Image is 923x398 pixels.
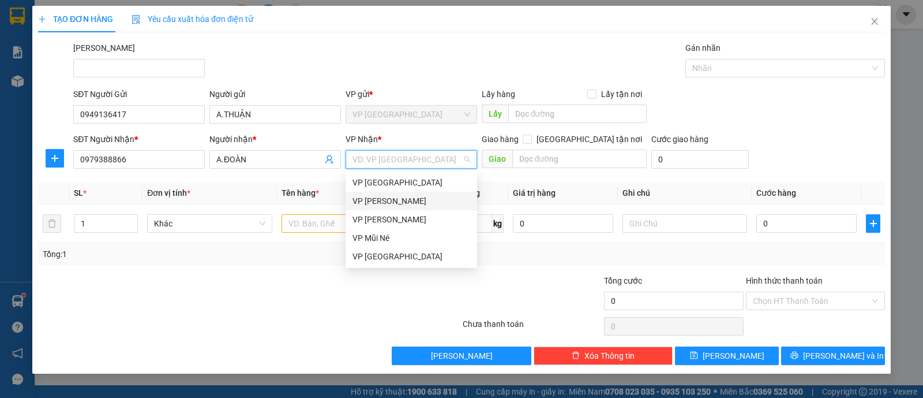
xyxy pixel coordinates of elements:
[685,43,721,53] label: Gán nhãn
[866,219,880,228] span: plus
[690,351,698,360] span: save
[482,135,519,144] span: Giao hàng
[703,349,764,362] span: [PERSON_NAME]
[346,88,477,101] div: VP gửi
[346,173,477,192] div: VP Nha Trang
[618,182,752,204] th: Ghi chú
[513,214,613,233] input: 0
[781,347,885,365] button: printer[PERSON_NAME] và In
[584,349,635,362] span: Xóa Thông tin
[352,195,470,207] div: VP [PERSON_NAME]
[346,229,477,247] div: VP Mũi Né
[746,276,823,285] label: Hình thức thanh toán
[46,154,63,163] span: plus
[346,210,477,229] div: VP Phan Thiết
[352,250,470,263] div: VP [GEOGRAPHIC_DATA]
[147,188,190,198] span: Đơn vị tính
[352,106,470,123] span: VP chợ Mũi Né
[135,11,163,23] span: Nhận:
[803,349,884,362] span: [PERSON_NAME] và In
[392,347,531,365] button: [PERSON_NAME]
[532,133,647,146] span: [GEOGRAPHIC_DATA] tận nơi
[135,10,228,38] div: VP [PERSON_NAME]
[512,150,647,168] input: Dọc đường
[38,14,113,24] span: TẠO ĐƠN HÀNG
[10,10,127,38] div: VP [GEOGRAPHIC_DATA]
[482,105,508,123] span: Lấy
[513,188,556,198] span: Giá trị hàng
[135,38,228,51] div: DUY MẠNH
[482,150,512,168] span: Giao
[282,214,406,233] input: VD: Bàn, Ghế
[282,188,319,198] span: Tên hàng
[461,318,603,338] div: Chưa thanh toán
[43,214,61,233] button: delete
[73,43,135,53] label: Mã ĐH
[534,347,673,365] button: deleteXóa Thông tin
[209,133,341,146] div: Người nhận
[622,214,747,233] input: Ghi Chú
[73,88,205,101] div: SĐT Người Gửi
[74,188,83,198] span: SL
[346,192,477,210] div: VP Phạm Ngũ Lão
[132,14,253,24] span: Yêu cầu xuất hóa đơn điện tử
[431,349,493,362] span: [PERSON_NAME]
[10,38,127,51] div: C.VƯƠNG
[508,105,647,123] input: Dọc đường
[346,135,378,144] span: VP Nhận
[651,150,749,169] input: Cước giao hàng
[73,59,205,77] input: Mã ĐH
[604,276,642,285] span: Tổng cước
[132,15,141,24] img: icon
[135,51,228,68] div: 0856783237
[492,214,504,233] span: kg
[346,247,477,266] div: VP chợ Mũi Né
[572,351,580,360] span: delete
[38,15,46,23] span: plus
[756,188,796,198] span: Cước hàng
[352,176,470,189] div: VP [GEOGRAPHIC_DATA]
[675,347,779,365] button: save[PERSON_NAME]
[482,90,515,99] span: Lấy hàng
[209,88,341,101] div: Người gửi
[325,155,334,164] span: user-add
[154,215,265,232] span: Khác
[858,6,891,38] button: Close
[352,213,470,226] div: VP [PERSON_NAME]
[9,76,27,88] span: CR :
[10,51,127,68] div: 0358063404
[9,75,129,88] div: 30.000
[870,17,879,26] span: close
[866,214,880,233] button: plus
[73,133,205,146] div: SĐT Người Nhận
[43,248,357,261] div: Tổng: 1
[10,11,28,23] span: Gửi:
[46,149,64,168] button: plus
[352,232,470,244] div: VP Mũi Né
[596,88,647,101] span: Lấy tận nơi
[790,351,798,360] span: printer
[651,135,708,144] label: Cước giao hàng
